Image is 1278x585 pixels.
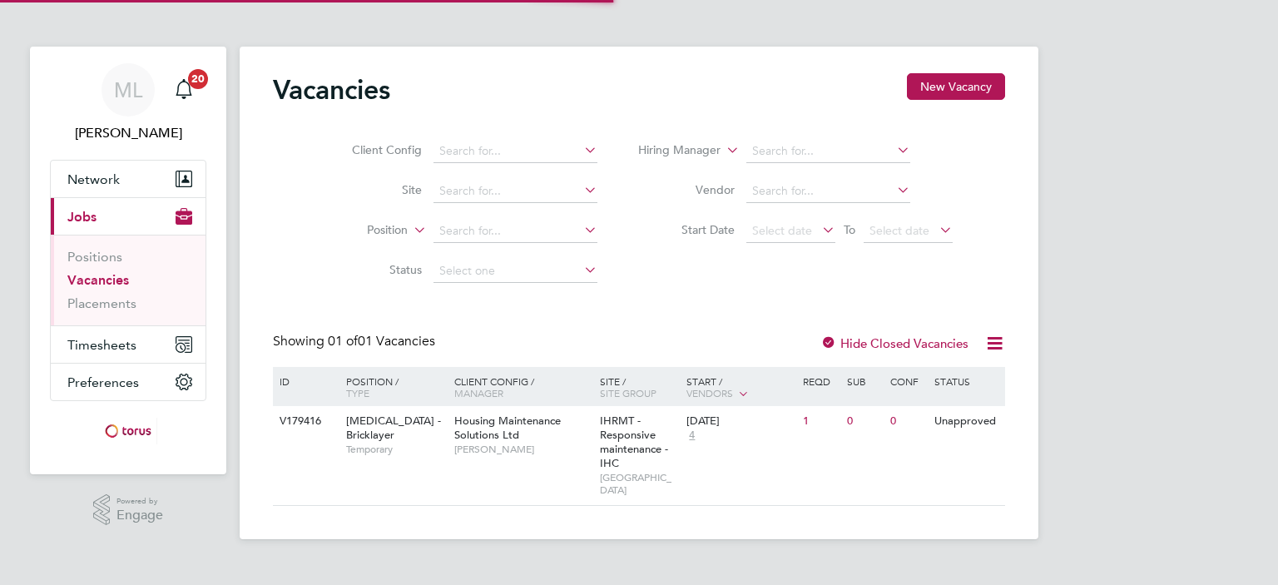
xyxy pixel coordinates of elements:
[67,209,97,225] span: Jobs
[820,335,968,351] label: Hide Closed Vacancies
[67,171,120,187] span: Network
[600,471,679,497] span: [GEOGRAPHIC_DATA]
[99,418,157,444] img: torus-logo-retina.png
[843,406,886,437] div: 0
[600,386,656,399] span: Site Group
[326,182,422,197] label: Site
[869,223,929,238] span: Select date
[51,326,206,363] button: Timesheets
[433,140,597,163] input: Search for...
[275,406,334,437] div: V179416
[600,414,668,470] span: IHRMT - Responsive maintenance - IHC
[50,63,206,143] a: ML[PERSON_NAME]
[67,249,122,265] a: Positions
[799,367,842,395] div: Reqd
[639,182,735,197] label: Vendor
[67,295,136,311] a: Placements
[686,429,697,443] span: 4
[326,262,422,277] label: Status
[51,198,206,235] button: Jobs
[639,222,735,237] label: Start Date
[433,260,597,283] input: Select one
[746,180,910,203] input: Search for...
[907,73,1005,100] button: New Vacancy
[433,180,597,203] input: Search for...
[51,161,206,197] button: Network
[273,73,390,107] h2: Vacancies
[188,69,208,89] span: 20
[114,79,142,101] span: ML
[328,333,358,350] span: 01 of
[346,414,441,442] span: [MEDICAL_DATA] - Bricklayer
[51,235,206,325] div: Jobs
[625,142,721,159] label: Hiring Manager
[930,406,1003,437] div: Unapproved
[454,414,561,442] span: Housing Maintenance Solutions Ltd
[682,367,799,409] div: Start /
[843,367,886,395] div: Sub
[930,367,1003,395] div: Status
[334,367,450,407] div: Position /
[67,374,139,390] span: Preferences
[167,63,201,117] a: 20
[93,494,164,526] a: Powered byEngage
[839,219,860,240] span: To
[450,367,596,407] div: Client Config /
[326,142,422,157] label: Client Config
[312,222,408,239] label: Position
[50,418,206,444] a: Go to home page
[346,443,446,456] span: Temporary
[275,367,334,395] div: ID
[67,272,129,288] a: Vacancies
[67,337,136,353] span: Timesheets
[273,333,438,350] div: Showing
[346,386,369,399] span: Type
[30,47,226,474] nav: Main navigation
[116,508,163,523] span: Engage
[50,123,206,143] span: Michael Leslie
[746,140,910,163] input: Search for...
[116,494,163,508] span: Powered by
[886,367,929,395] div: Conf
[686,414,795,429] div: [DATE]
[799,406,842,437] div: 1
[328,333,435,350] span: 01 Vacancies
[596,367,683,407] div: Site /
[51,364,206,400] button: Preferences
[752,223,812,238] span: Select date
[686,386,733,399] span: Vendors
[886,406,929,437] div: 0
[433,220,597,243] input: Search for...
[454,386,503,399] span: Manager
[454,443,592,456] span: [PERSON_NAME]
